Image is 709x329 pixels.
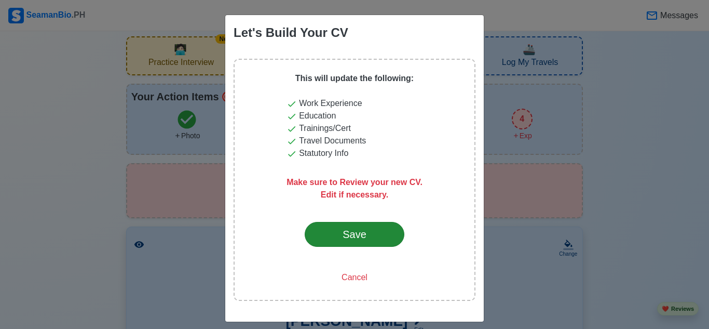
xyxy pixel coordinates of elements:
[287,164,422,189] p: Make sure to Review your new CV.
[330,227,379,242] div: Save
[287,189,422,201] p: Edit if necessary.
[234,23,348,42] div: Let's Build Your CV
[287,72,422,85] p: This will update the following:
[287,122,422,135] div: Trainings/Cert
[287,97,422,110] div: Work Experience
[316,268,393,287] button: Cancel
[287,110,422,122] div: Education
[287,147,422,160] div: Statutory Info
[305,222,404,247] button: Save
[287,135,422,147] div: Travel Documents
